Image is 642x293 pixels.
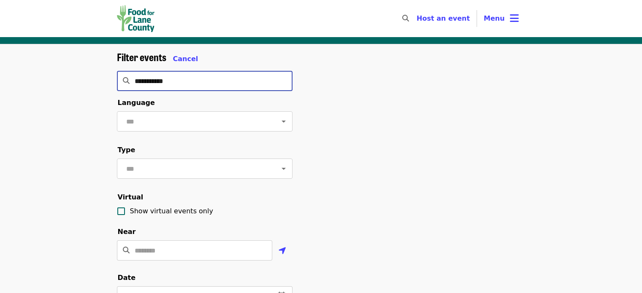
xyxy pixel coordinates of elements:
[414,8,421,29] input: Search
[417,14,470,22] a: Host an event
[173,55,198,63] span: Cancel
[173,54,198,64] button: Cancel
[278,116,290,127] button: Open
[135,71,293,91] input: Search
[117,5,155,32] img: Food for Lane County - Home
[278,163,290,175] button: Open
[130,207,213,215] span: Show virtual events only
[484,14,505,22] span: Menu
[118,193,144,201] span: Virtual
[118,146,135,154] span: Type
[272,241,293,261] button: Use my location
[279,246,286,256] i: location-arrow icon
[123,77,130,85] i: search icon
[117,49,166,64] span: Filter events
[510,12,519,24] i: bars icon
[135,240,272,261] input: Location
[402,14,409,22] i: search icon
[118,99,155,107] span: Language
[118,228,136,236] span: Near
[477,8,526,29] button: Toggle account menu
[123,246,130,254] i: search icon
[118,274,136,282] span: Date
